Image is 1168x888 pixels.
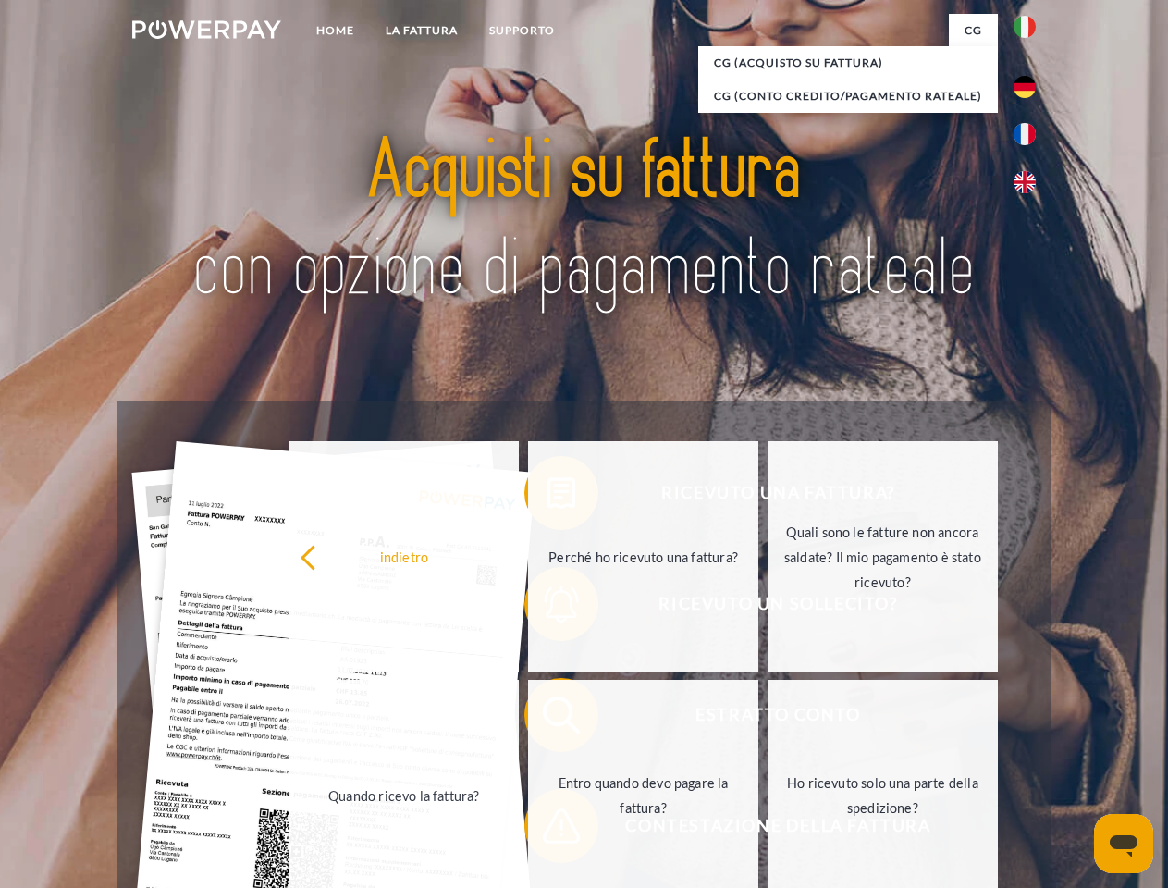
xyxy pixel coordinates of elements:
a: CG (Conto Credito/Pagamento rateale) [698,80,998,113]
img: title-powerpay_it.svg [177,89,991,354]
div: Quali sono le fatture non ancora saldate? Il mio pagamento è stato ricevuto? [779,519,987,594]
iframe: Pulsante per aprire la finestra di messaggistica [1094,814,1153,873]
a: Quali sono le fatture non ancora saldate? Il mio pagamento è stato ricevuto? [768,441,998,672]
div: Quando ricevo la fattura? [300,783,508,808]
img: en [1014,171,1036,193]
a: Home [301,14,370,47]
a: CG [949,14,998,47]
a: Supporto [473,14,571,47]
img: de [1014,76,1036,98]
img: logo-powerpay-white.svg [132,20,281,39]
div: indietro [300,544,508,569]
img: fr [1014,123,1036,145]
div: Ho ricevuto solo una parte della spedizione? [779,771,987,820]
img: it [1014,16,1036,38]
div: Perché ho ricevuto una fattura? [539,544,747,569]
a: LA FATTURA [370,14,473,47]
a: CG (Acquisto su fattura) [698,46,998,80]
div: Entro quando devo pagare la fattura? [539,771,747,820]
